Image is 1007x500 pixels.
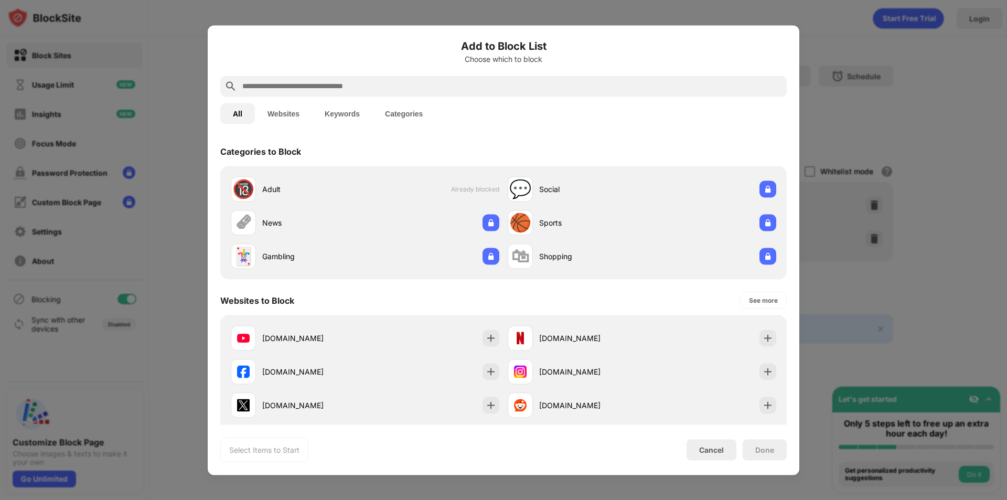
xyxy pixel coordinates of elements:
[255,103,312,124] button: Websites
[229,444,299,455] div: Select Items to Start
[262,333,365,344] div: [DOMAIN_NAME]
[220,146,301,156] div: Categories to Block
[237,365,250,378] img: favicons
[511,246,529,267] div: 🛍
[232,178,254,200] div: 🔞
[514,399,527,411] img: favicons
[509,212,531,233] div: 🏀
[237,332,250,344] img: favicons
[262,366,365,377] div: [DOMAIN_NAME]
[220,103,255,124] button: All
[312,103,372,124] button: Keywords
[509,178,531,200] div: 💬
[232,246,254,267] div: 🃏
[262,400,365,411] div: [DOMAIN_NAME]
[539,400,642,411] div: [DOMAIN_NAME]
[514,332,527,344] img: favicons
[220,295,294,305] div: Websites to Block
[539,217,642,228] div: Sports
[220,38,787,54] h6: Add to Block List
[262,184,365,195] div: Adult
[755,445,774,454] div: Done
[539,333,642,344] div: [DOMAIN_NAME]
[234,212,252,233] div: 🗞
[539,184,642,195] div: Social
[262,217,365,228] div: News
[237,399,250,411] img: favicons
[451,185,499,193] span: Already blocked
[372,103,435,124] button: Categories
[699,445,724,454] div: Cancel
[539,366,642,377] div: [DOMAIN_NAME]
[224,80,237,92] img: search.svg
[539,251,642,262] div: Shopping
[220,55,787,63] div: Choose which to block
[514,365,527,378] img: favicons
[749,295,778,305] div: See more
[262,251,365,262] div: Gambling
